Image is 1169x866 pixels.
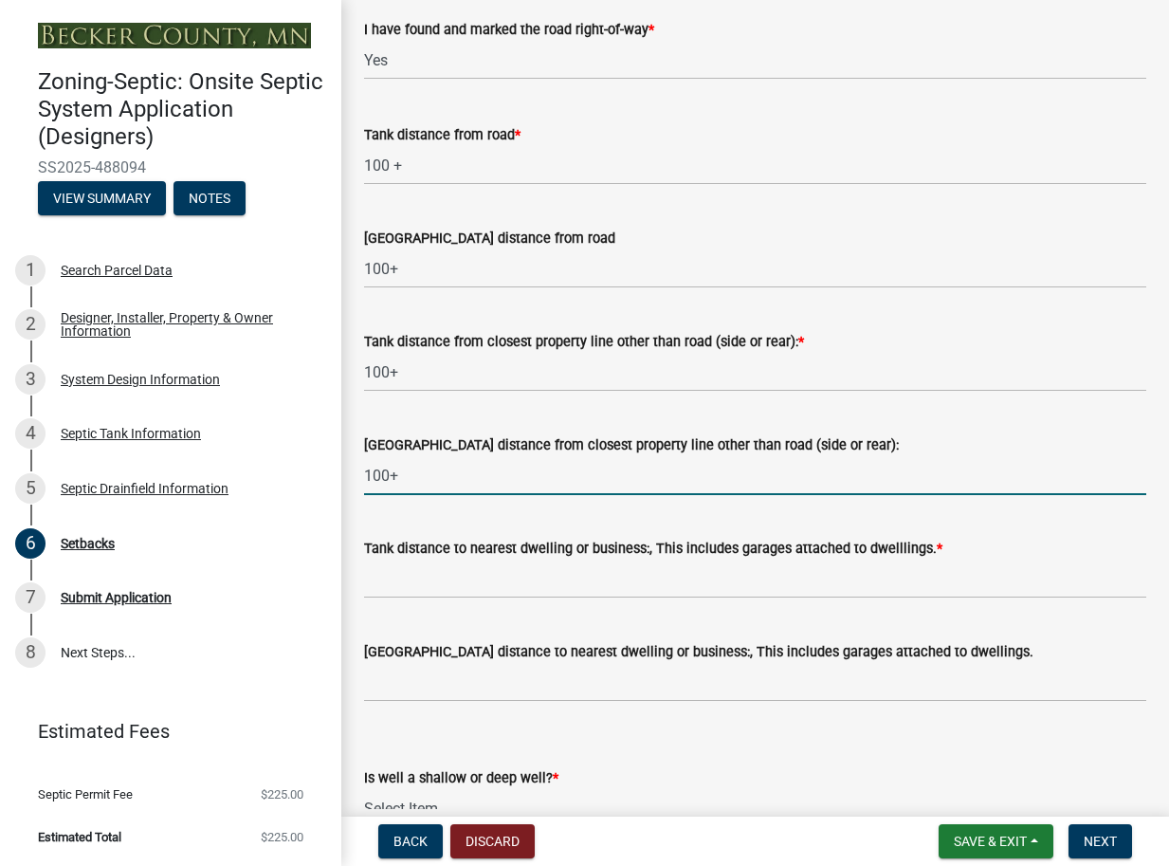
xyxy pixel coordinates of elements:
[939,824,1053,858] button: Save & Exit
[61,373,220,386] div: System Design Information
[38,68,326,150] h4: Zoning-Septic: Onsite Septic System Application (Designers)
[61,537,115,550] div: Setbacks
[261,788,303,801] span: $225.00
[364,24,654,37] label: I have found and marked the road right-of-way
[61,482,228,495] div: Septic Drainfield Information
[364,232,615,246] label: [GEOGRAPHIC_DATA] distance from road
[61,311,311,338] div: Designer, Installer, Property & Owner Information
[61,264,173,277] div: Search Parcel Data
[364,129,521,142] label: Tank distance from road
[61,591,172,604] div: Submit Application
[364,772,558,785] label: Is well a shallow or deep well?
[1084,834,1117,849] span: Next
[174,192,246,207] wm-modal-confirm: Notes
[38,181,166,215] button: View Summary
[15,255,46,286] div: 1
[174,181,246,215] button: Notes
[38,788,133,801] span: Septic Permit Fee
[364,646,1033,659] label: [GEOGRAPHIC_DATA] distance to nearest dwelling or business:, This includes garages attached to dw...
[1069,824,1132,858] button: Next
[15,637,46,668] div: 8
[15,473,46,504] div: 5
[15,364,46,395] div: 3
[393,834,428,849] span: Back
[954,834,1027,849] span: Save & Exit
[15,528,46,559] div: 6
[364,543,942,556] label: Tank distance to nearest dwelling or business:, This includes garages attached to dwelllings.
[261,831,303,843] span: $225.00
[38,23,311,48] img: Becker County, Minnesota
[15,712,311,750] a: Estimated Fees
[15,582,46,613] div: 7
[15,309,46,340] div: 2
[38,831,121,843] span: Estimated Total
[15,418,46,449] div: 4
[38,192,166,207] wm-modal-confirm: Summary
[364,439,899,452] label: [GEOGRAPHIC_DATA] distance from closest property line other than road (side or rear):
[364,336,804,349] label: Tank distance from closest property line other than road (side or rear):
[61,427,201,440] div: Septic Tank Information
[38,158,303,176] span: SS2025-488094
[450,824,535,858] button: Discard
[378,824,443,858] button: Back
